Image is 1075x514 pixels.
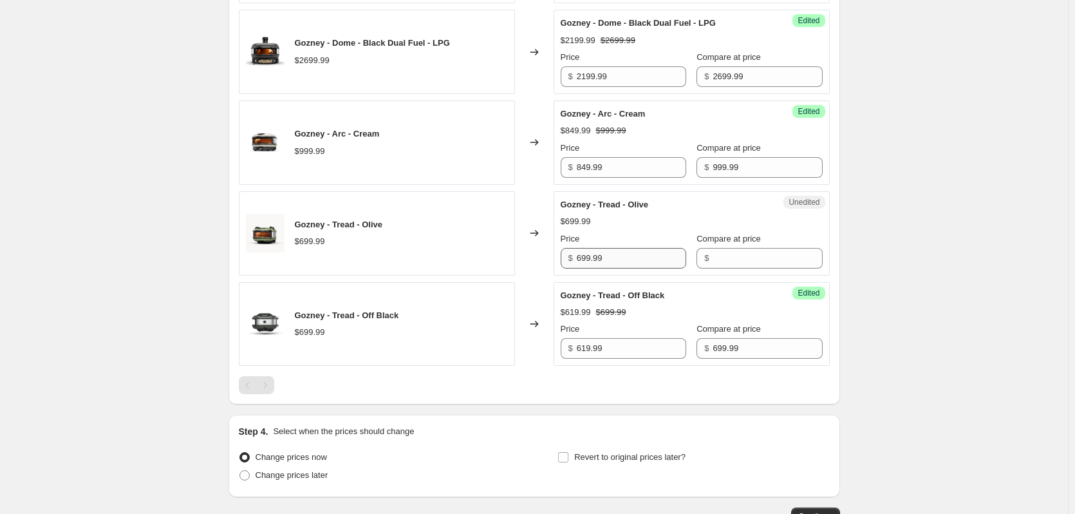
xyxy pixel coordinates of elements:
span: Price [561,52,580,62]
strike: $2699.99 [601,34,635,47]
span: $ [704,253,709,263]
p: Select when the prices should change [273,425,414,438]
span: Gozney - Dome - Black Dual Fuel - LPG [295,38,450,48]
span: $ [704,71,709,81]
span: $ [568,162,573,172]
span: Change prices later [256,470,328,480]
nav: Pagination [239,376,274,394]
span: $ [704,162,709,172]
span: Gozney - Tread - Olive [295,220,383,229]
span: Revert to original prices later? [574,452,686,462]
span: $ [568,343,573,353]
span: Compare at price [696,324,761,334]
img: Blackfrontwood_1240x1000_c4f8e6f7-275d-4ff1-801f-0c9678c4dd3c_80x.webp [246,33,285,71]
img: Tread_Cinemagraph_800x800_Frame_1_267d6eb2-da43-4e9b-956a-7eddd9a63444_80x.webp [246,214,285,252]
div: $2699.99 [295,54,330,67]
span: $ [568,253,573,263]
span: Gozney - Arc - Cream [295,129,380,138]
img: ArcC_4_80x.webp [246,123,285,162]
span: Compare at price [696,234,761,243]
span: Gozney - Tread - Olive [561,200,649,209]
span: Gozney - Dome - Black Dual Fuel - LPG [561,18,716,28]
span: Price [561,234,580,243]
div: $2199.99 [561,34,595,47]
div: $999.99 [295,145,325,158]
span: Edited [798,15,819,26]
span: $ [568,71,573,81]
div: $699.99 [295,326,325,339]
div: $699.99 [295,235,325,248]
span: Edited [798,106,819,117]
strike: $999.99 [596,124,626,137]
h2: Step 4. [239,425,268,438]
span: Compare at price [696,52,761,62]
img: Tread_Black_3_80x.webp [246,305,285,343]
div: $619.99 [561,306,591,319]
span: $ [704,343,709,353]
span: Price [561,143,580,153]
span: Gozney - Tread - Off Black [561,290,665,300]
div: $849.99 [561,124,591,137]
span: Change prices now [256,452,327,462]
span: Gozney - Tread - Off Black [295,310,399,320]
span: Unedited [789,197,819,207]
span: Edited [798,288,819,298]
strike: $699.99 [596,306,626,319]
span: Compare at price [696,143,761,153]
span: Gozney - Arc - Cream [561,109,646,119]
span: Price [561,324,580,334]
div: $699.99 [561,215,591,228]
